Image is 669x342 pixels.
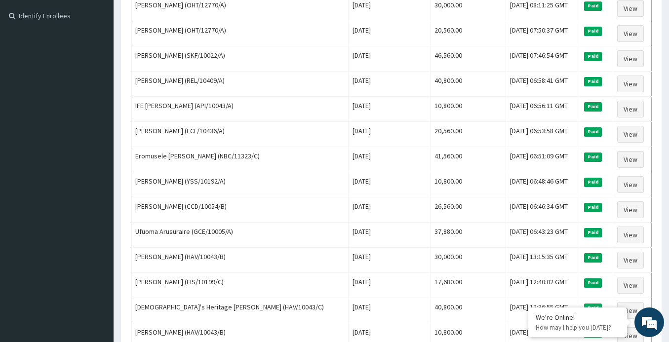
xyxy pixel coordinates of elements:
[131,172,349,197] td: [PERSON_NAME] (YSS/10192/A)
[349,97,431,122] td: [DATE]
[131,97,349,122] td: IFE [PERSON_NAME] (API/10043/A)
[617,126,644,143] a: View
[617,101,644,117] a: View
[584,203,602,212] span: Paid
[349,122,431,147] td: [DATE]
[430,172,506,197] td: 10,800.00
[506,72,579,97] td: [DATE] 06:58:41 GMT
[131,298,349,323] td: [DEMOGRAPHIC_DATA]'s Heritage [PERSON_NAME] (HAV/10043/C)
[5,233,188,267] textarea: Type your message and hit 'Enter'
[584,1,602,10] span: Paid
[617,201,644,218] a: View
[18,49,40,74] img: d_794563401_company_1708531726252_794563401
[131,223,349,248] td: Ufuoma Arusuraire (GCE/10005/A)
[584,304,602,312] span: Paid
[584,52,602,61] span: Paid
[131,197,349,223] td: [PERSON_NAME] (CCD/10054/B)
[430,273,506,298] td: 17,680.00
[430,223,506,248] td: 37,880.00
[506,298,579,323] td: [DATE] 12:36:55 GMT
[506,97,579,122] td: [DATE] 06:56:11 GMT
[584,77,602,86] span: Paid
[536,323,620,332] p: How may I help you today?
[51,55,166,68] div: Chat with us now
[617,151,644,168] a: View
[430,72,506,97] td: 40,800.00
[430,122,506,147] td: 20,560.00
[131,248,349,273] td: [PERSON_NAME] (HAV/10043/B)
[584,278,602,287] span: Paid
[349,72,431,97] td: [DATE]
[584,27,602,36] span: Paid
[349,223,431,248] td: [DATE]
[506,248,579,273] td: [DATE] 13:15:35 GMT
[131,147,349,172] td: Eromusele [PERSON_NAME] (NBC/11323/C)
[506,273,579,298] td: [DATE] 12:40:02 GMT
[584,152,602,161] span: Paid
[536,313,620,322] div: We're Online!
[430,197,506,223] td: 26,560.00
[430,46,506,72] td: 46,560.00
[131,273,349,298] td: [PERSON_NAME] (EIS/10199/C)
[506,122,579,147] td: [DATE] 06:53:58 GMT
[584,253,602,262] span: Paid
[506,21,579,46] td: [DATE] 07:50:37 GMT
[617,176,644,193] a: View
[584,127,602,136] span: Paid
[430,147,506,172] td: 41,560.00
[617,252,644,268] a: View
[349,21,431,46] td: [DATE]
[349,197,431,223] td: [DATE]
[430,298,506,323] td: 40,800.00
[617,227,644,243] a: View
[506,172,579,197] td: [DATE] 06:48:46 GMT
[131,46,349,72] td: [PERSON_NAME] (SKF/10022/A)
[430,21,506,46] td: 20,560.00
[349,172,431,197] td: [DATE]
[506,197,579,223] td: [DATE] 06:46:34 GMT
[349,273,431,298] td: [DATE]
[349,46,431,72] td: [DATE]
[349,248,431,273] td: [DATE]
[617,302,644,319] a: View
[584,228,602,237] span: Paid
[131,72,349,97] td: [PERSON_NAME] (REL/10409/A)
[617,25,644,42] a: View
[617,50,644,67] a: View
[349,147,431,172] td: [DATE]
[506,46,579,72] td: [DATE] 07:46:54 GMT
[506,147,579,172] td: [DATE] 06:51:09 GMT
[57,106,136,206] span: We're online!
[430,97,506,122] td: 10,800.00
[617,277,644,294] a: View
[506,223,579,248] td: [DATE] 06:43:23 GMT
[131,122,349,147] td: [PERSON_NAME] (FCL/10436/A)
[430,248,506,273] td: 30,000.00
[131,21,349,46] td: [PERSON_NAME] (OHT/12770/A)
[162,5,186,29] div: Minimize live chat window
[584,102,602,111] span: Paid
[617,76,644,92] a: View
[584,178,602,187] span: Paid
[349,298,431,323] td: [DATE]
